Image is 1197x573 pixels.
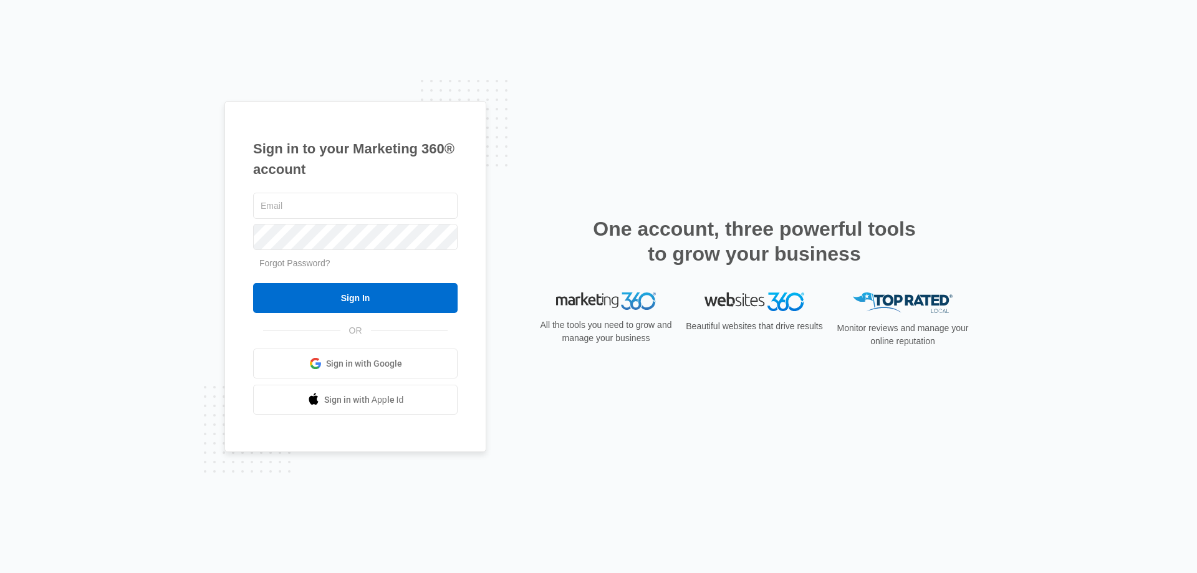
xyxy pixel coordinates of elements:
[253,193,458,219] input: Email
[340,324,371,337] span: OR
[833,322,973,348] p: Monitor reviews and manage your online reputation
[326,357,402,370] span: Sign in with Google
[259,258,330,268] a: Forgot Password?
[536,319,676,345] p: All the tools you need to grow and manage your business
[253,385,458,415] a: Sign in with Apple Id
[253,138,458,180] h1: Sign in to your Marketing 360® account
[324,393,404,407] span: Sign in with Apple Id
[853,292,953,313] img: Top Rated Local
[253,349,458,378] a: Sign in with Google
[253,283,458,313] input: Sign In
[685,320,824,333] p: Beautiful websites that drive results
[589,216,920,266] h2: One account, three powerful tools to grow your business
[556,292,656,310] img: Marketing 360
[704,292,804,311] img: Websites 360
